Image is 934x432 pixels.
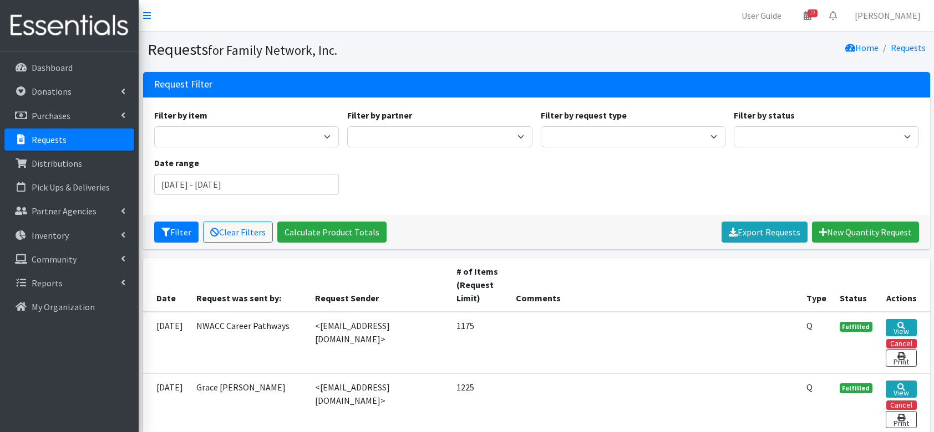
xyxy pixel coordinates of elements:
[733,4,790,27] a: User Guide
[154,109,207,122] label: Filter by item
[800,258,833,312] th: Type
[277,222,387,243] a: Calculate Product Totals
[840,322,873,332] span: Fulfilled
[722,222,808,243] a: Export Requests
[32,158,82,169] p: Distributions
[808,9,818,17] span: 19
[4,296,134,318] a: My Organization
[154,79,212,90] h3: Request Filter
[308,312,450,374] td: <[EMAIL_ADDRESS][DOMAIN_NAME]>
[32,86,72,97] p: Donations
[148,40,532,59] h1: Requests
[32,277,63,289] p: Reports
[4,152,134,174] a: Distributions
[795,4,820,27] a: 19
[734,109,795,122] label: Filter by status
[32,254,77,265] p: Community
[143,258,190,312] th: Date
[203,222,273,243] a: Clear Filters
[4,176,134,198] a: Pick Ups & Deliveries
[879,258,930,312] th: Actions
[886,380,916,398] a: View
[4,200,134,222] a: Partner Agencies
[806,320,813,331] abbr: Quantity
[4,224,134,246] a: Inventory
[4,128,134,151] a: Requests
[190,312,308,374] td: NWACC Career Pathways
[886,400,917,410] button: Cancel
[886,411,916,428] a: Print
[833,258,880,312] th: Status
[308,258,450,312] th: Request Sender
[891,42,926,53] a: Requests
[347,109,412,122] label: Filter by partner
[886,349,916,367] a: Print
[4,80,134,102] a: Donations
[32,110,70,121] p: Purchases
[154,222,199,243] button: Filter
[845,42,879,53] a: Home
[32,230,69,241] p: Inventory
[806,382,813,393] abbr: Quantity
[840,383,873,393] span: Fulfilled
[541,109,627,122] label: Filter by request type
[4,272,134,294] a: Reports
[208,42,337,58] small: for Family Network, Inc.
[32,62,73,73] p: Dashboard
[143,312,190,374] td: [DATE]
[154,174,339,195] input: January 1, 2011 - December 31, 2011
[154,156,199,169] label: Date range
[32,134,67,145] p: Requests
[4,56,134,79] a: Dashboard
[190,258,308,312] th: Request was sent by:
[450,312,509,374] td: 1175
[32,301,95,312] p: My Organization
[4,248,134,270] a: Community
[886,339,917,348] button: Cancel
[32,182,110,193] p: Pick Ups & Deliveries
[450,258,509,312] th: # of Items (Request Limit)
[886,319,916,336] a: View
[32,205,97,217] p: Partner Agencies
[4,105,134,127] a: Purchases
[4,7,134,44] img: HumanEssentials
[812,222,919,243] a: New Quantity Request
[509,258,800,312] th: Comments
[846,4,930,27] a: [PERSON_NAME]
